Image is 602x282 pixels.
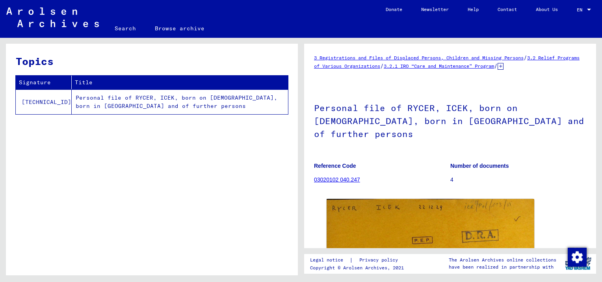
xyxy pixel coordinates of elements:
p: Copyright © Arolsen Archives, 2021 [310,264,407,271]
b: Number of documents [450,163,509,169]
p: 4 [450,176,586,184]
span: / [380,62,384,69]
b: Reference Code [314,163,356,169]
a: Search [105,19,145,38]
h1: Personal file of RYCER, ICEK, born on [DEMOGRAPHIC_DATA], born in [GEOGRAPHIC_DATA] and of furthe... [314,90,586,150]
a: 3 Registrations and Files of Displaced Persons, Children and Missing Persons [314,55,524,61]
a: Browse archive [145,19,214,38]
span: / [524,54,527,61]
h3: Topics [16,54,288,69]
a: 3.2.1 IRO “Care and Maintenance” Program [384,63,494,69]
th: Title [72,76,288,89]
td: [TECHNICAL_ID] [16,89,72,114]
img: yv_logo.png [563,254,593,273]
p: The Arolsen Archives online collections [449,256,556,263]
span: / [494,62,498,69]
td: Personal file of RYCER, ICEK, born on [DEMOGRAPHIC_DATA], born in [GEOGRAPHIC_DATA] and of furthe... [72,89,288,114]
img: Change consent [568,248,587,267]
a: Privacy policy [353,256,407,264]
span: EN [577,7,585,13]
a: 03020102 040.247 [314,176,360,183]
a: Legal notice [310,256,349,264]
img: Arolsen_neg.svg [6,7,99,27]
p: have been realized in partnership with [449,263,556,271]
div: | [310,256,407,264]
th: Signature [16,76,72,89]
